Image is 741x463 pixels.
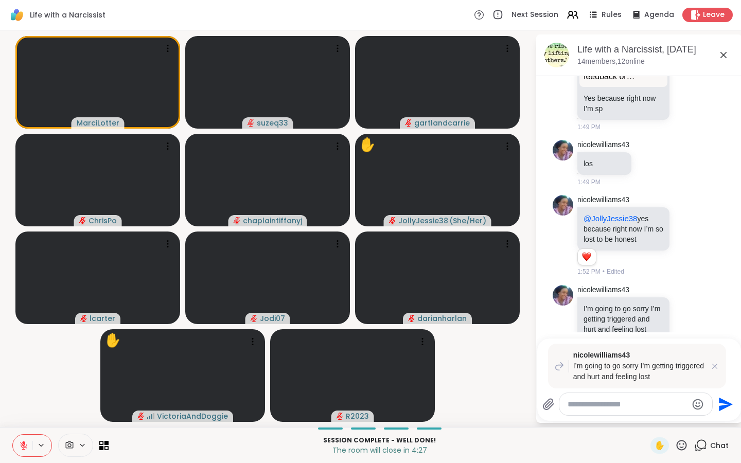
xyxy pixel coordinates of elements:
[77,118,119,128] span: MarciLotter
[398,216,448,226] span: JollyJessie38
[104,330,121,350] div: ✋
[417,313,467,324] span: darianharlan
[359,135,376,155] div: ✋
[644,10,674,20] span: Agenda
[692,398,704,411] button: Emoji picker
[553,140,573,161] img: https://sharewell-space-live.sfo3.digitaloceanspaces.com/user-generated/3403c148-dfcf-4217-9166-8...
[584,304,663,334] p: I’m going to go sorry I’m getting triggered and hurt and feeling lost
[408,315,415,322] span: audio-muted
[30,10,105,20] span: Life with a Narcissist
[115,436,644,445] p: Session Complete - well done!
[573,350,705,361] span: nicolewilliams43
[260,313,285,324] span: Jodi07
[584,213,663,244] p: yes because right now I’m so lost to be honest
[449,216,486,226] span: ( She/Her )
[577,122,601,132] span: 1:49 PM
[577,140,629,150] a: nicolewilliams43
[577,43,734,56] div: Life with a Narcissist, [DATE]
[607,267,624,276] span: Edited
[584,93,663,114] p: Yes because right now I’m sp
[90,313,115,324] span: lcarter
[544,43,569,67] img: Life with a Narcissist, Oct 13
[577,195,629,205] a: nicolewilliams43
[414,118,470,128] span: gartlandcarrie
[602,10,622,20] span: Rules
[578,249,596,265] div: Reaction list
[89,216,117,226] span: ChrisPo
[115,445,644,455] p: The room will close in 4:27
[584,158,625,169] p: los
[553,285,573,306] img: https://sharewell-space-live.sfo3.digitaloceanspaces.com/user-generated/3403c148-dfcf-4217-9166-8...
[710,440,729,451] span: Chat
[553,195,573,216] img: https://sharewell-space-live.sfo3.digitaloceanspaces.com/user-generated/3403c148-dfcf-4217-9166-8...
[337,413,344,420] span: audio-muted
[137,413,145,420] span: audio-muted
[577,267,601,276] span: 1:52 PM
[581,253,592,261] button: Reactions: love
[584,214,637,223] span: @JollyJessie38
[577,57,645,67] p: 14 members, 12 online
[573,361,705,382] p: I’m going to go sorry I’m getting triggered and hurt and feeling lost
[8,6,26,24] img: ShareWell Logomark
[234,217,241,224] span: audio-muted
[577,285,629,295] a: nicolewilliams43
[346,411,369,421] span: R2023
[655,439,665,452] span: ✋
[577,177,601,187] span: 1:49 PM
[703,10,725,20] span: Leave
[157,411,228,421] span: VictoriaAndDoggie
[79,217,86,224] span: audio-muted
[248,119,255,127] span: audio-muted
[257,118,288,128] span: suzeq33
[713,393,736,416] button: Send
[511,10,558,20] span: Next Session
[243,216,302,226] span: chaplaintiffanyj
[251,315,258,322] span: audio-muted
[603,267,605,276] span: •
[389,217,396,224] span: audio-muted
[405,119,412,127] span: audio-muted
[80,315,87,322] span: audio-muted
[568,399,687,409] textarea: Type your message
